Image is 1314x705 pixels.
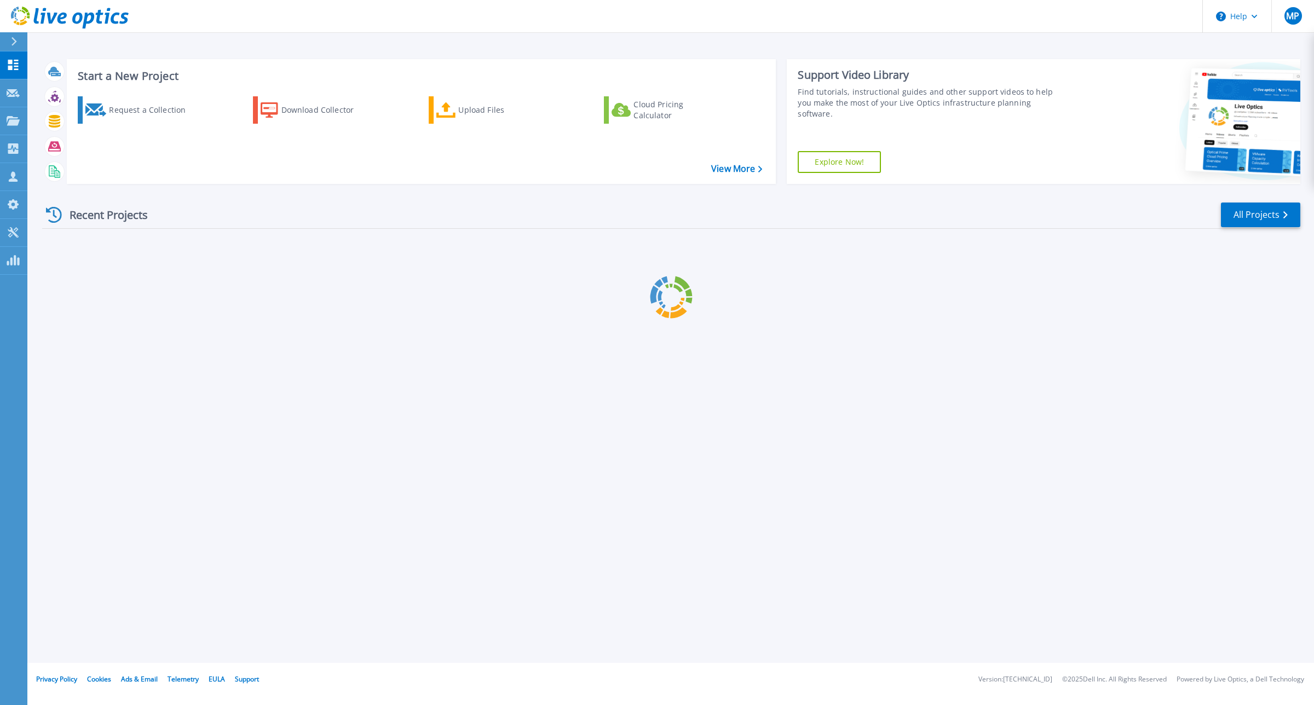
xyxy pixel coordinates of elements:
div: Upload Files [458,99,546,121]
div: Support Video Library [798,68,1062,82]
a: Telemetry [168,674,199,684]
a: Cookies [87,674,111,684]
a: Upload Files [429,96,551,124]
div: Find tutorials, instructional guides and other support videos to help you make the most of your L... [798,86,1062,119]
li: Version: [TECHNICAL_ID] [978,676,1052,683]
a: EULA [209,674,225,684]
li: Powered by Live Optics, a Dell Technology [1177,676,1304,683]
a: All Projects [1221,203,1300,227]
a: Request a Collection [78,96,200,124]
a: Ads & Email [121,674,158,684]
a: Cloud Pricing Calculator [604,96,726,124]
span: MP [1286,11,1299,20]
div: Download Collector [281,99,369,121]
li: © 2025 Dell Inc. All Rights Reserved [1062,676,1167,683]
div: Recent Projects [42,201,163,228]
div: Request a Collection [109,99,197,121]
a: Explore Now! [798,151,881,173]
a: Download Collector [253,96,375,124]
div: Cloud Pricing Calculator [633,99,721,121]
a: Support [235,674,259,684]
a: View More [711,164,762,174]
a: Privacy Policy [36,674,77,684]
h3: Start a New Project [78,70,762,82]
